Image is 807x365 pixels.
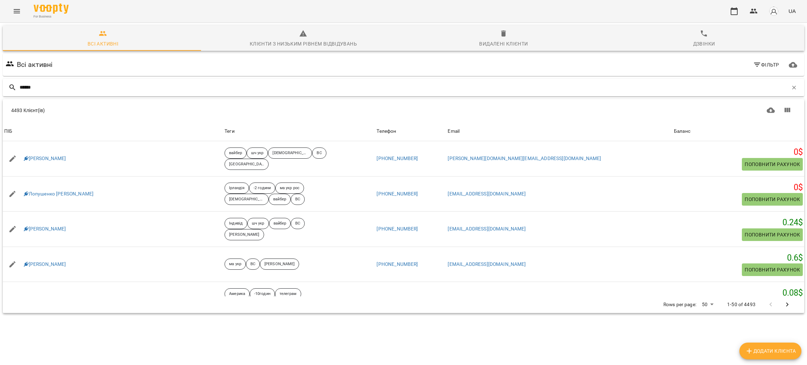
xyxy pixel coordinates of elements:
[273,150,308,156] p: [DEMOGRAPHIC_DATA][PERSON_NAME]
[264,261,295,267] p: [PERSON_NAME]
[17,59,53,70] h6: Всі активні
[742,158,803,171] button: Поповнити рахунок
[269,218,291,229] div: вайбер
[742,263,803,276] button: Поповнити рахунок
[225,288,250,299] div: Америка
[260,259,299,270] div: [PERSON_NAME]
[88,40,118,48] div: Всі активні
[24,226,66,233] a: [PERSON_NAME]
[750,58,782,71] button: Фільтр
[739,343,801,359] button: Додати клієнта
[254,291,270,297] p: -10годин
[268,147,312,159] div: [DEMOGRAPHIC_DATA][PERSON_NAME]
[269,194,291,205] div: вайбер
[247,218,269,229] div: шч укр
[377,261,418,267] a: [PHONE_NUMBER]
[377,127,396,136] div: Sort
[225,147,247,159] div: вайбер
[225,194,269,205] div: [DEMOGRAPHIC_DATA][PERSON_NAME]
[246,259,260,270] div: ВС
[674,288,803,298] h5: 0.08 $
[291,218,305,229] div: ВС
[275,182,304,194] div: ма укр рос
[34,14,69,19] span: For Business
[273,197,286,202] p: вайбер
[448,156,601,161] a: [PERSON_NAME][DOMAIN_NAME][EMAIL_ADDRESS][DOMAIN_NAME]
[779,296,796,313] button: Next Page
[312,147,326,159] div: ВС
[229,221,243,227] p: Індивід
[250,40,357,48] div: Клієнти з низьким рівнем відвідувань
[663,301,696,308] p: Rows per page:
[674,127,690,136] div: Баланс
[788,7,796,15] span: UA
[225,159,269,170] div: [GEOGRAPHIC_DATA]
[3,99,804,122] div: Table Toolbar
[763,102,779,119] button: Завантажити CSV
[229,161,264,167] p: [GEOGRAPHIC_DATA]
[377,156,418,161] a: [PHONE_NUMBER]
[377,127,396,136] div: Телефон
[448,191,526,197] a: [EMAIL_ADDRESS][DOMAIN_NAME]
[674,253,803,263] h5: 0.6 $
[753,61,779,69] span: Фільтр
[448,127,671,136] span: Email
[745,195,800,204] span: Поповнити рахунок
[674,127,690,136] div: Sort
[229,232,259,238] p: [PERSON_NAME]
[727,301,756,308] p: 1-50 of 4493
[448,226,526,232] a: [EMAIL_ADDRESS][DOMAIN_NAME]
[249,182,275,194] div: -2 години
[745,230,800,239] span: Поповнити рахунок
[254,185,271,191] p: -2 години
[275,288,301,299] div: телеграм
[779,102,796,119] button: Показати колонки
[4,127,222,136] span: ПІБ
[247,147,268,159] div: шч укр
[24,261,66,268] a: [PERSON_NAME]
[377,127,445,136] span: Телефон
[448,127,460,136] div: Email
[4,127,12,136] div: Sort
[252,221,264,227] p: шч укр
[251,150,264,156] p: шч укр
[674,182,803,193] h5: 0 $
[479,40,528,48] div: Видалені клієнти
[742,228,803,241] button: Поповнити рахунок
[250,261,255,267] p: ВС
[225,127,374,136] div: Теги
[229,197,264,202] p: [DEMOGRAPHIC_DATA][PERSON_NAME]
[225,182,249,194] div: Ірландія
[674,127,803,136] span: Баланс
[742,193,803,206] button: Поповнити рахунок
[674,217,803,228] h5: 0.24 $
[291,194,305,205] div: ВС
[229,291,245,297] p: Америка
[225,218,247,229] div: Індивід
[295,197,300,202] p: ВС
[225,229,264,240] div: [PERSON_NAME]
[317,150,322,156] p: ВС
[8,3,25,20] button: Menu
[377,191,418,197] a: [PHONE_NUMBER]
[674,147,803,158] h5: 0 $
[448,261,526,267] a: [EMAIL_ADDRESS][DOMAIN_NAME]
[250,288,275,299] div: -10годин
[745,266,800,274] span: Поповнити рахунок
[280,291,297,297] p: телеграм
[693,40,715,48] div: Дзвінки
[34,4,69,14] img: Voopty Logo
[229,261,241,267] p: ма укр
[448,127,460,136] div: Sort
[4,127,12,136] div: ПІБ
[11,107,403,114] div: 4493 Клієнт(ів)
[229,185,244,191] p: Ірландія
[769,6,779,16] img: avatar_s.png
[24,191,94,198] a: Лопушенко [PERSON_NAME]
[225,259,246,270] div: ма укр
[745,347,796,355] span: Додати клієнта
[280,185,299,191] p: ма укр рос
[24,155,66,162] a: [PERSON_NAME]
[377,226,418,232] a: [PHONE_NUMBER]
[699,299,716,310] div: 50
